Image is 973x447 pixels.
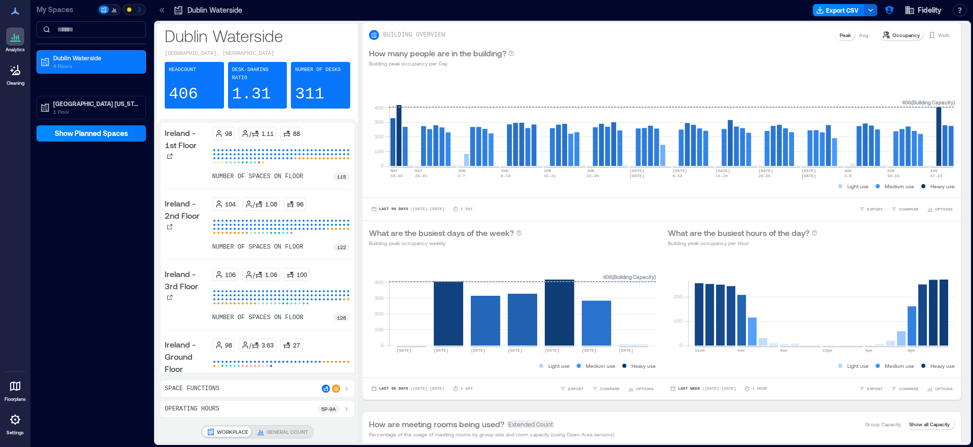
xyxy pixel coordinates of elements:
[629,174,644,178] text: [DATE]
[889,204,921,214] button: COMPARE
[930,182,955,190] p: Heavy use
[801,174,816,178] text: [DATE]
[899,206,919,212] span: COMPARE
[930,168,938,173] text: AUG
[369,239,522,247] p: Building peak occupancy weekly
[461,386,473,392] p: 1 Day
[253,270,255,279] p: /
[369,47,506,59] p: How many people are in the building?
[381,342,384,348] tspan: 0
[232,66,283,82] p: Desk-sharing ratio
[232,84,271,105] p: 1.31
[249,129,251,137] p: /
[935,386,953,392] span: OPTIONS
[53,108,138,116] p: 1 Floor
[165,385,219,393] p: Space Functions
[261,129,274,137] p: 1.11
[295,66,341,74] p: Number of Desks
[369,59,514,67] p: Building peak occupancy per Day
[887,168,895,173] text: AUG
[397,348,411,353] text: [DATE]
[558,384,586,394] button: EXPORT
[375,148,384,154] tspan: 100
[165,197,208,222] p: Ireland - 2nd Floor
[369,227,514,239] p: What are the busiest days of the week?
[501,168,508,173] text: JUN
[636,386,654,392] span: OPTIONS
[5,396,26,402] p: Floorplans
[930,362,955,370] p: Heavy use
[501,174,510,178] text: 8-14
[600,386,620,392] span: COMPARE
[813,4,865,16] button: Export CSV
[587,174,599,178] text: 22-28
[590,384,622,394] button: COMPARE
[261,341,274,349] p: 3.63
[844,174,852,178] text: 3-9
[265,270,277,279] p: 1.06
[716,168,730,173] text: [DATE]
[369,430,614,438] p: Percentage of the usage of meeting rooms by group size and room capacity (using Open Area sensors)
[212,173,304,181] p: number of spaces on floor
[629,168,644,173] text: [DATE]
[544,168,551,173] text: JUN
[822,348,832,353] text: 12pm
[586,362,615,370] p: Medium use
[165,268,208,292] p: Ireland - 3rd Floor
[434,348,448,353] text: [DATE]
[369,418,504,430] p: How are meeting rooms being used?
[759,174,771,178] text: 20-26
[36,125,146,142] button: Show Planned Spaces
[752,386,767,392] p: 1 Hour
[545,348,559,353] text: [DATE]
[506,420,555,428] span: Extended Count
[544,174,556,178] text: 15-21
[375,326,384,332] tspan: 100
[55,128,128,139] span: Show Planned Spaces
[375,105,384,111] tspan: 400
[212,243,304,251] p: number of spaces on floor
[337,173,346,181] p: 115
[6,47,25,53] p: Analytics
[3,58,28,89] a: Cleaning
[381,162,384,168] tspan: 0
[375,119,384,125] tspan: 300
[461,206,473,212] p: 1 Day
[801,168,816,173] text: [DATE]
[844,168,852,173] text: AUG
[759,168,773,173] text: [DATE]
[225,200,236,208] p: 104
[225,129,232,137] p: 98
[680,342,683,348] tspan: 0
[212,314,304,322] p: number of spaces on floor
[737,348,745,353] text: 4am
[265,200,277,208] p: 1.08
[458,174,466,178] text: 1-7
[716,174,728,178] text: 13-19
[865,420,901,428] p: Group Capacity
[672,168,687,173] text: [DATE]
[892,31,920,39] p: Occupancy
[899,386,919,392] span: COMPARE
[458,168,466,173] text: JUN
[857,384,885,394] button: EXPORT
[925,204,955,214] button: OPTIONS
[619,348,633,353] text: [DATE]
[53,99,138,108] p: [GEOGRAPHIC_DATA] [US_STATE]
[337,314,346,322] p: 126
[165,25,350,46] p: Dublin Waterside
[695,348,704,353] text: 12am
[165,127,208,151] p: Ireland - 1st Floor
[249,341,251,349] p: /
[296,200,304,208] p: 96
[225,270,236,279] p: 106
[296,270,307,279] p: 100
[225,341,232,349] p: 98
[383,31,445,39] p: BUILDING OVERVIEW
[165,50,350,58] p: [GEOGRAPHIC_DATA], [GEOGRAPHIC_DATA]
[930,174,943,178] text: 17-23
[293,341,300,349] p: 27
[780,348,788,353] text: 8am
[7,80,24,86] p: Cleaning
[887,174,900,178] text: 10-16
